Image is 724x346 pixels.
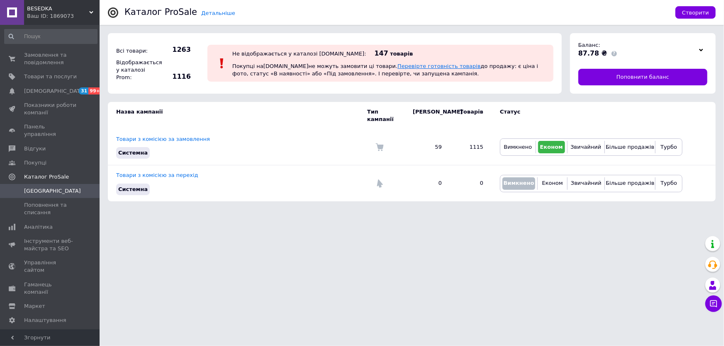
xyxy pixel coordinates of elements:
span: Поповнити баланс [617,73,669,81]
span: Замовлення та повідомлення [24,51,77,66]
span: Маркет [24,302,45,310]
span: Системна [118,150,148,156]
span: BESEDKA [27,5,89,12]
span: Покупці [24,159,46,167]
span: товарів [390,51,413,57]
span: 1263 [162,45,191,54]
span: 99+ [88,87,102,94]
div: Відображається у каталозі Prom: [114,57,160,84]
button: Створити [675,6,716,19]
span: Більше продажів [606,180,654,186]
span: Баланс: [578,42,600,48]
button: Звичайний [570,177,602,190]
div: Ваш ID: 1869073 [27,12,100,20]
span: Товари та послуги [24,73,77,80]
span: Відгуки [24,145,46,152]
td: Статус [492,102,683,129]
td: 1115 [450,129,492,165]
span: 87.78 ₴ [578,49,607,57]
td: 0 [405,165,450,201]
span: Турбо [661,180,677,186]
td: Назва кампанії [108,102,367,129]
a: Товари з комісією за перехід [116,172,198,178]
div: Всі товари: [114,45,160,57]
img: :exclamation: [216,57,228,70]
a: Товари з комісією за замовлення [116,136,210,142]
span: Управління сайтом [24,259,77,274]
span: Панель управління [24,123,77,138]
span: Звичайний [570,144,601,150]
td: Тип кампанії [367,102,405,129]
span: [DEMOGRAPHIC_DATA] [24,87,85,95]
span: Аналітика [24,223,53,231]
div: Не відображається у каталозі [DOMAIN_NAME]: [232,51,366,57]
span: Показники роботи компанії [24,102,77,116]
span: 1116 [162,72,191,81]
span: Гаманець компанії [24,281,77,296]
button: Економ [538,141,565,153]
a: Поповнити баланс [578,69,707,85]
span: Створити [682,10,709,16]
span: Економ [542,180,563,186]
span: 31 [79,87,88,94]
a: Детальніше [201,10,235,16]
span: Більше продажів [606,144,654,150]
button: Економ [540,177,565,190]
button: Звичайний [570,141,602,153]
span: Налаштування [24,317,66,324]
span: [GEOGRAPHIC_DATA] [24,187,81,195]
button: Чат з покупцем [705,295,722,312]
img: Комісія за перехід [375,179,384,188]
button: Турбо [658,177,680,190]
button: Більше продажів [607,177,653,190]
span: Вимкнено [504,144,532,150]
td: [PERSON_NAME] [405,102,450,129]
span: 147 [375,49,388,57]
img: Комісія за замовлення [375,143,384,151]
span: Поповнення та списання [24,201,77,216]
span: Вимкнено [503,180,534,186]
span: Покупці на [DOMAIN_NAME] не можуть замовити ці товари. до продажу: є ціна і фото, статус «В наявн... [232,63,538,77]
span: Системна [118,186,148,192]
button: Турбо [658,141,680,153]
button: Більше продажів [607,141,653,153]
span: Інструменти веб-майстра та SEO [24,237,77,252]
button: Вимкнено [502,141,534,153]
span: Каталог ProSale [24,173,69,181]
a: Перевірте готовність товарів [397,63,481,69]
td: 59 [405,129,450,165]
span: Турбо [661,144,677,150]
input: Пошук [4,29,98,44]
div: Каталог ProSale [124,8,197,17]
td: 0 [450,165,492,201]
span: Економ [540,144,563,150]
span: Звичайний [571,180,602,186]
td: Товарів [450,102,492,129]
button: Вимкнено [502,177,535,190]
